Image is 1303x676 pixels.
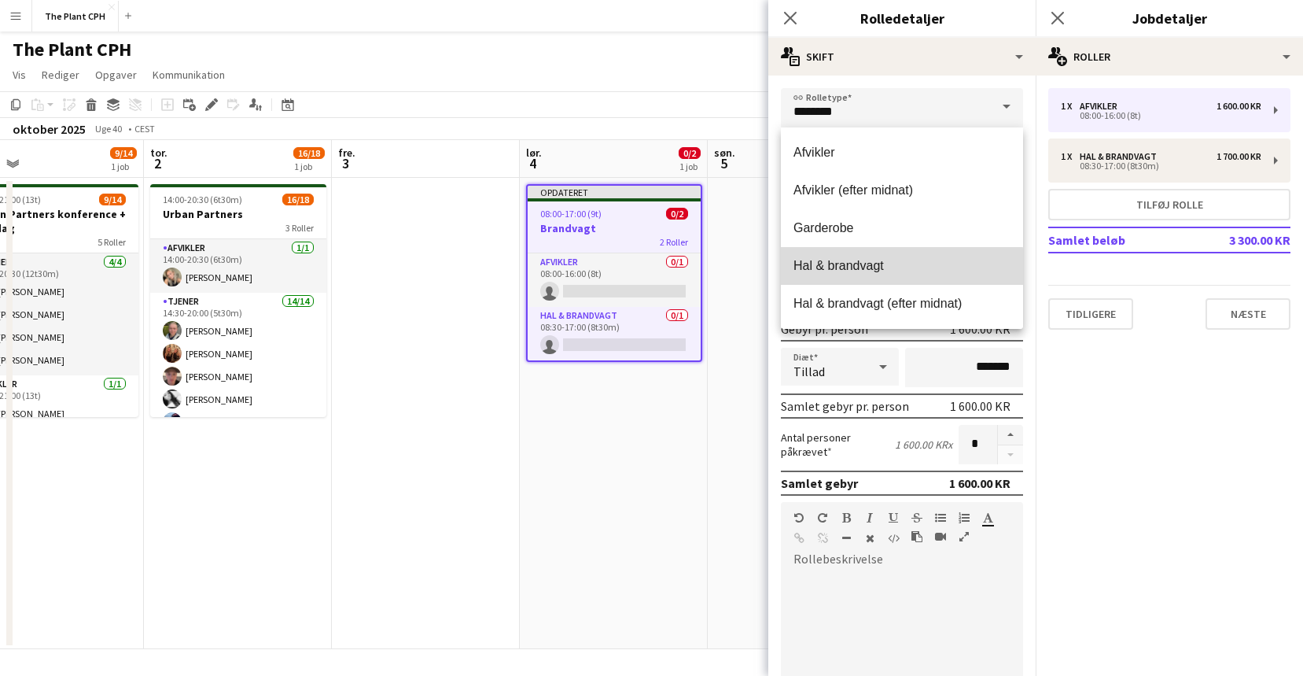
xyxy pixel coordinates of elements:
[540,208,602,220] span: 08:00-17:00 (9t)
[768,38,1036,76] div: Skift
[528,186,701,198] div: Opdateret
[528,307,701,360] app-card-role: Hal & brandvagt0/108:30-17:00 (8t30m)
[526,184,702,362] app-job-card: Opdateret08:00-17:00 (9t)0/2Brandvagt2 RollerAfvikler0/108:00-16:00 (8t) Hal & brandvagt0/108:30-...
[768,8,1036,28] h3: Rolledetaljer
[679,147,701,159] span: 0/2
[1048,298,1133,330] button: Tidligere
[150,184,326,417] app-job-card: 14:00-20:30 (6t30m)16/18Urban Partners3 RollerAfvikler1/114:00-20:30 (6t30m)[PERSON_NAME]Tjener14...
[89,65,143,85] a: Opgaver
[1080,101,1124,112] div: Afvikler
[1061,151,1080,162] div: 1 x
[528,253,701,307] app-card-role: Afvikler0/108:00-16:00 (8t)
[42,68,79,82] span: Rediger
[35,65,86,85] a: Rediger
[150,207,326,221] h3: Urban Partners
[712,154,735,172] span: 5
[998,425,1023,445] button: Forøg
[950,321,1010,337] div: 1 600.00 KR
[864,512,875,524] button: Kursiv
[959,512,970,524] button: Ordnet liste
[793,183,1010,198] span: Afvikler (efter midnat)
[148,154,167,172] span: 2
[524,154,542,172] span: 4
[781,321,868,337] div: Gebyr pr. person
[294,161,324,172] div: 1 job
[336,154,355,172] span: 3
[781,398,909,414] div: Samlet gebyr pr. person
[1048,189,1290,220] button: Tilføj rolle
[99,194,126,205] span: 9/14
[895,438,952,452] div: 1 600.00 KR x
[1036,38,1303,76] div: Roller
[13,121,86,137] div: oktober 2025
[98,236,126,248] span: 5 Roller
[781,475,858,491] div: Samlet gebyr
[935,530,946,543] button: Indsæt video
[841,532,852,545] button: Vandret linje
[1080,151,1163,162] div: Hal & brandvagt
[679,161,700,172] div: 1 job
[950,398,1010,414] div: 1 600.00 KR
[111,161,136,172] div: 1 job
[150,293,326,643] app-card-role: Tjener14/1414:30-20:00 (5t30m)[PERSON_NAME][PERSON_NAME][PERSON_NAME][PERSON_NAME][PERSON_NAME]
[1061,112,1261,120] div: 08:00-16:00 (8t)
[293,147,325,159] span: 16/18
[793,296,1010,311] span: Hal & brandvagt (efter midnat)
[13,38,131,61] h1: The Plant CPH
[793,512,804,524] button: Fortryd
[150,146,167,160] span: tor.
[1048,227,1200,253] td: Samlet beløb
[95,68,137,82] span: Opgaver
[1061,162,1261,170] div: 08:30-17:00 (8t30m)
[1036,8,1303,28] h3: Jobdetaljer
[282,194,314,205] span: 16/18
[285,222,314,234] span: 3 Roller
[817,512,828,524] button: Gentag
[793,145,1010,160] span: Afvikler
[6,65,32,85] a: Vis
[793,220,1010,235] span: Garderobe
[134,123,155,135] div: CEST
[1200,227,1291,253] td: 3 300.00 KR
[150,239,326,293] app-card-role: Afvikler1/114:00-20:30 (6t30m)[PERSON_NAME]
[1205,298,1290,330] button: Næste
[793,364,825,379] span: Tillad
[110,147,137,159] span: 9/14
[526,146,542,160] span: lør.
[338,146,355,160] span: fre.
[949,475,1010,491] div: 1 600.00 KR
[89,123,128,135] span: Uge 40
[1217,151,1261,162] div: 1 700.00 KR
[13,68,26,82] span: Vis
[888,512,899,524] button: Understregning
[32,1,119,31] button: The Plant CPH
[841,512,852,524] button: Fed
[781,430,895,459] label: Antal personer påkrævet
[911,512,922,524] button: Gennemstreget
[1061,101,1080,112] div: 1 x
[528,221,701,235] h3: Brandvagt
[660,236,688,248] span: 2 Roller
[959,530,970,543] button: Fuld skærm
[163,194,242,205] span: 14:00-20:30 (6t30m)
[714,146,735,160] span: søn.
[666,208,688,220] span: 0/2
[153,68,225,82] span: Kommunikation
[982,512,993,524] button: Tekstfarve
[793,258,1010,273] span: Hal & brandvagt
[1217,101,1261,112] div: 1 600.00 KR
[146,65,231,85] a: Kommunikation
[864,532,875,545] button: Ryd formatering
[888,532,899,545] button: HTML-kode
[935,512,946,524] button: Uordnet liste
[911,530,922,543] button: Sæt ind som almindelig tekst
